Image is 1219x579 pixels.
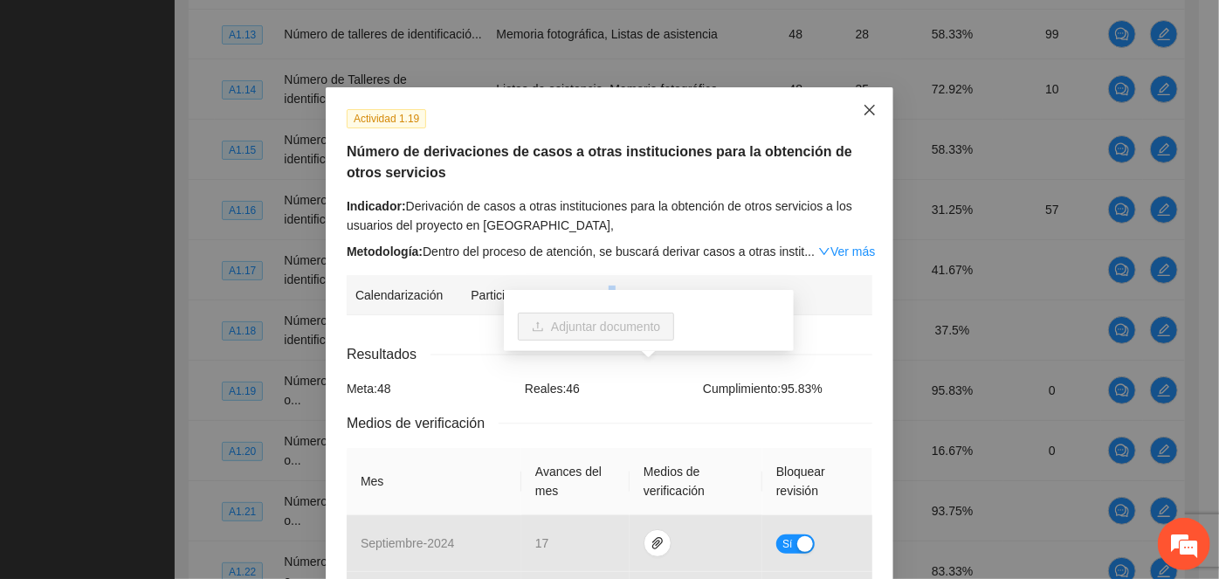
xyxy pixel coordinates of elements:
[569,286,689,305] div: Indicador y resultados
[91,89,293,112] div: Chatee con nosotros ahora
[361,536,454,550] span: septiembre - 2024
[521,448,630,515] th: Avances del mes
[286,9,328,51] div: Minimizar ventana de chat en vivo
[525,382,580,396] span: Reales: 46
[518,313,674,341] button: uploadAdjuntar documento
[535,536,549,550] span: 17
[804,245,815,258] span: ...
[630,448,762,515] th: Medios de verificación
[818,245,830,258] span: down
[347,448,521,515] th: Mes
[347,109,426,128] span: Actividad 1.19
[347,141,872,183] h5: Número de derivaciones de casos a otras instituciones para la obtención de otros servicios
[347,412,499,434] span: Medios de verificación
[347,245,423,258] strong: Metodología:
[347,343,430,365] span: Resultados
[347,199,406,213] strong: Indicador:
[355,286,443,305] div: Calendarización
[518,320,674,334] span: uploadAdjuntar documento
[863,103,877,117] span: close
[644,536,671,550] span: paper-clip
[9,390,333,451] textarea: Escriba su mensaje y pulse “Intro”
[471,286,541,305] div: Participantes
[762,448,872,515] th: Bloquear revisión
[347,196,872,235] div: Derivación de casos a otras instituciones para la obtención de otros servicios a los usuarios del...
[101,190,241,366] span: Estamos en línea.
[818,245,875,258] a: Expand
[782,534,793,554] span: Sí
[342,379,520,398] div: Meta: 48
[644,529,671,557] button: paper-clip
[699,379,877,398] div: Cumplimiento: 95.83 %
[347,242,872,261] div: Dentro del proceso de atención, se buscará derivar casos a otras instit
[846,87,893,134] button: Close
